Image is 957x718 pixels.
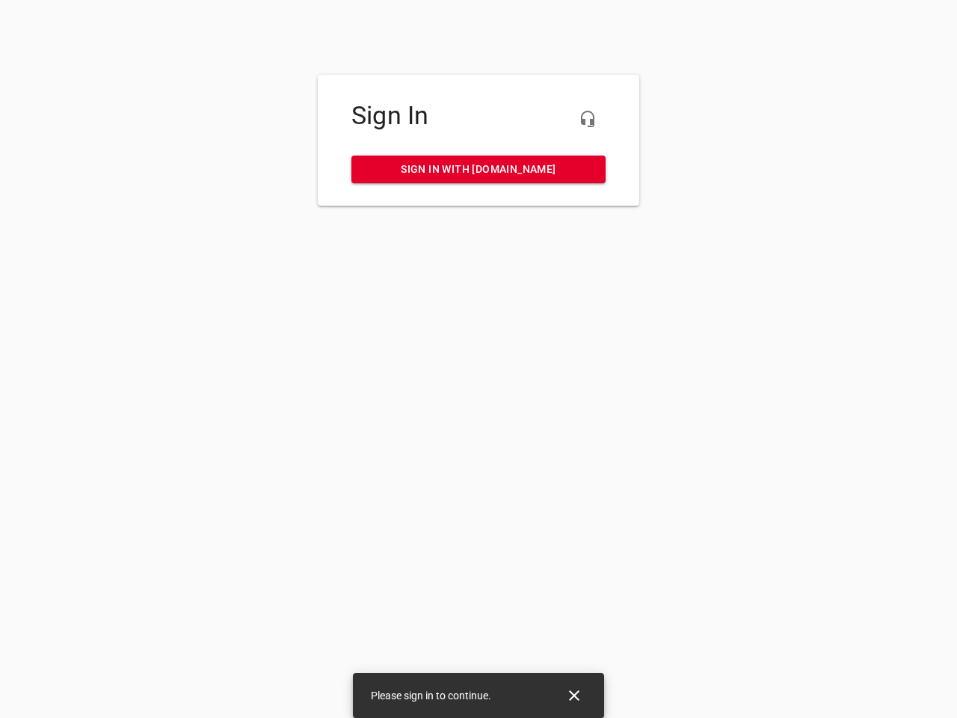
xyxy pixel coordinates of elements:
[363,160,594,179] span: Sign in with [DOMAIN_NAME]
[351,156,606,183] a: Sign in with [DOMAIN_NAME]
[556,678,592,714] button: Close
[570,101,606,137] button: Live Chat
[351,101,606,131] h4: Sign In
[371,690,491,702] span: Please sign in to continue.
